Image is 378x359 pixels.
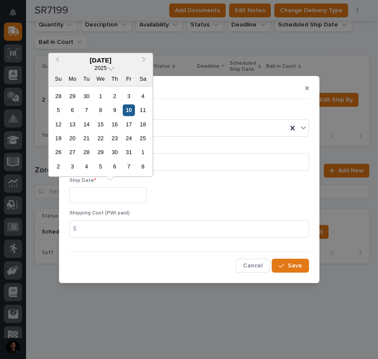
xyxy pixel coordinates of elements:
[272,259,309,273] button: Save
[137,104,149,116] div: Choose Saturday, October 11th, 2025
[81,147,92,158] div: Choose Tuesday, October 28th, 2025
[123,90,135,102] div: Choose Friday, October 3rd, 2025
[236,259,270,273] button: Cancel
[81,73,92,85] div: Tu
[81,132,92,144] div: Choose Tuesday, October 21st, 2025
[137,132,149,144] div: Choose Saturday, October 25th, 2025
[69,220,87,237] div: $
[137,90,149,102] div: Choose Saturday, October 4th, 2025
[53,161,64,172] div: Choose Sunday, November 2nd, 2025
[66,161,78,172] div: Choose Monday, November 3rd, 2025
[95,90,106,102] div: Choose Wednesday, October 1st, 2025
[123,147,135,158] div: Choose Friday, October 31st, 2025
[109,147,121,158] div: Choose Thursday, October 30th, 2025
[123,132,135,144] div: Choose Friday, October 24th, 2025
[95,119,106,130] div: Choose Wednesday, October 15th, 2025
[66,119,78,130] div: Choose Monday, October 13th, 2025
[66,104,78,116] div: Choose Monday, October 6th, 2025
[66,147,78,158] div: Choose Monday, October 27th, 2025
[81,119,92,130] div: Choose Tuesday, October 14th, 2025
[95,104,106,116] div: Choose Wednesday, October 8th, 2025
[123,161,135,172] div: Choose Friday, November 7th, 2025
[53,147,64,158] div: Choose Sunday, October 26th, 2025
[123,73,135,85] div: Fr
[53,73,64,85] div: Su
[51,89,150,174] div: month 2025-10
[137,161,149,172] div: Choose Saturday, November 8th, 2025
[109,73,121,85] div: Th
[123,119,135,130] div: Choose Friday, October 17th, 2025
[95,65,107,71] span: 2025
[95,73,106,85] div: We
[95,147,106,158] div: Choose Wednesday, October 29th, 2025
[66,90,78,102] div: Choose Monday, September 29th, 2025
[81,161,92,172] div: Choose Tuesday, November 4th, 2025
[288,262,302,270] span: Save
[137,73,149,85] div: Sa
[123,104,135,116] div: Choose Friday, October 10th, 2025
[138,54,152,68] button: Next Month
[81,104,92,116] div: Choose Tuesday, October 7th, 2025
[69,211,130,216] span: Shipping Cost (PWI paid)
[81,90,92,102] div: Choose Tuesday, September 30th, 2025
[53,132,64,144] div: Choose Sunday, October 19th, 2025
[109,161,121,172] div: Choose Thursday, November 6th, 2025
[49,54,63,68] button: Previous Month
[95,161,106,172] div: Choose Wednesday, November 5th, 2025
[109,132,121,144] div: Choose Thursday, October 23rd, 2025
[66,132,78,144] div: Choose Monday, October 20th, 2025
[53,119,64,130] div: Choose Sunday, October 12th, 2025
[53,104,64,116] div: Choose Sunday, October 5th, 2025
[137,119,149,130] div: Choose Saturday, October 18th, 2025
[95,132,106,144] div: Choose Wednesday, October 22nd, 2025
[109,104,121,116] div: Choose Thursday, October 9th, 2025
[109,119,121,130] div: Choose Thursday, October 16th, 2025
[243,262,263,270] span: Cancel
[49,56,153,64] div: [DATE]
[137,147,149,158] div: Choose Saturday, November 1st, 2025
[66,73,78,85] div: Mo
[109,90,121,102] div: Choose Thursday, October 2nd, 2025
[53,90,64,102] div: Choose Sunday, September 28th, 2025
